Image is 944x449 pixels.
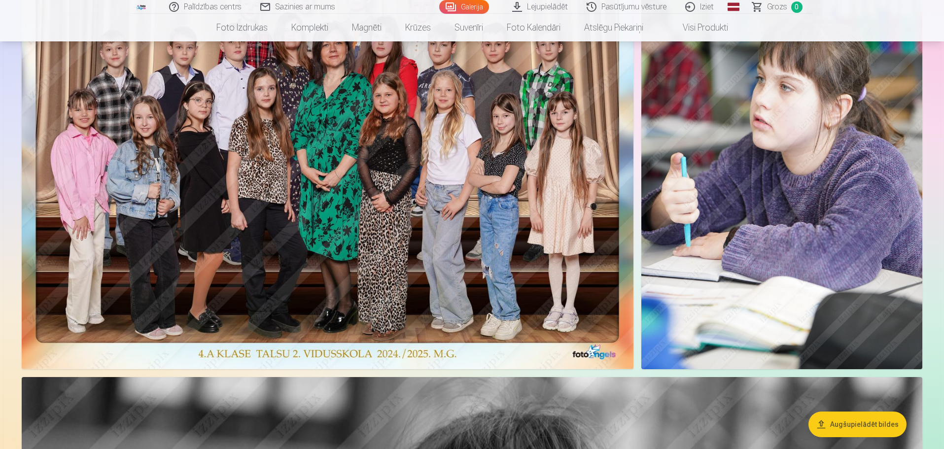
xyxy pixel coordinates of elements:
[791,1,803,13] span: 0
[767,1,787,13] span: Grozs
[393,14,443,41] a: Krūzes
[280,14,340,41] a: Komplekti
[495,14,572,41] a: Foto kalendāri
[205,14,280,41] a: Foto izdrukas
[443,14,495,41] a: Suvenīri
[340,14,393,41] a: Magnēti
[808,412,907,437] button: Augšupielādēt bildes
[572,14,655,41] a: Atslēgu piekariņi
[136,4,147,10] img: /fa1
[655,14,740,41] a: Visi produkti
